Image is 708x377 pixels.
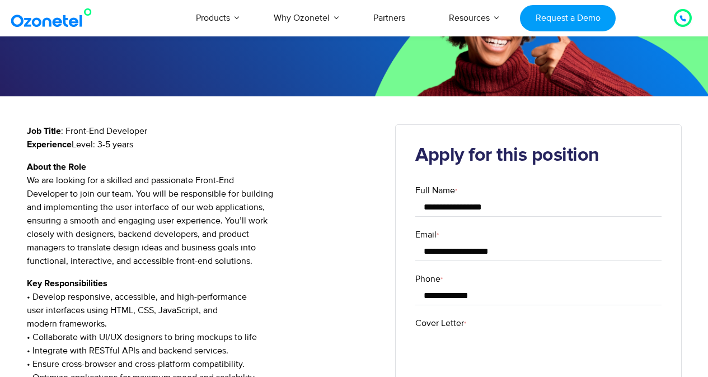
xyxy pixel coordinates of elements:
label: Full Name [415,184,662,197]
label: Phone [415,272,662,286]
p: : Front-End Developer Level: 3-5 years [27,124,379,151]
p: We are looking for a skilled and passionate Front-End Developer to join our team. You will be res... [27,160,379,268]
h2: Apply for this position [415,145,662,167]
a: Request a Demo [520,5,616,31]
strong: About the Role [27,162,86,171]
strong: Experience [27,140,72,149]
strong: Job Title [27,127,61,136]
strong: Key Responsibilities [27,279,107,288]
label: Email [415,228,662,241]
label: Cover Letter [415,317,662,330]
